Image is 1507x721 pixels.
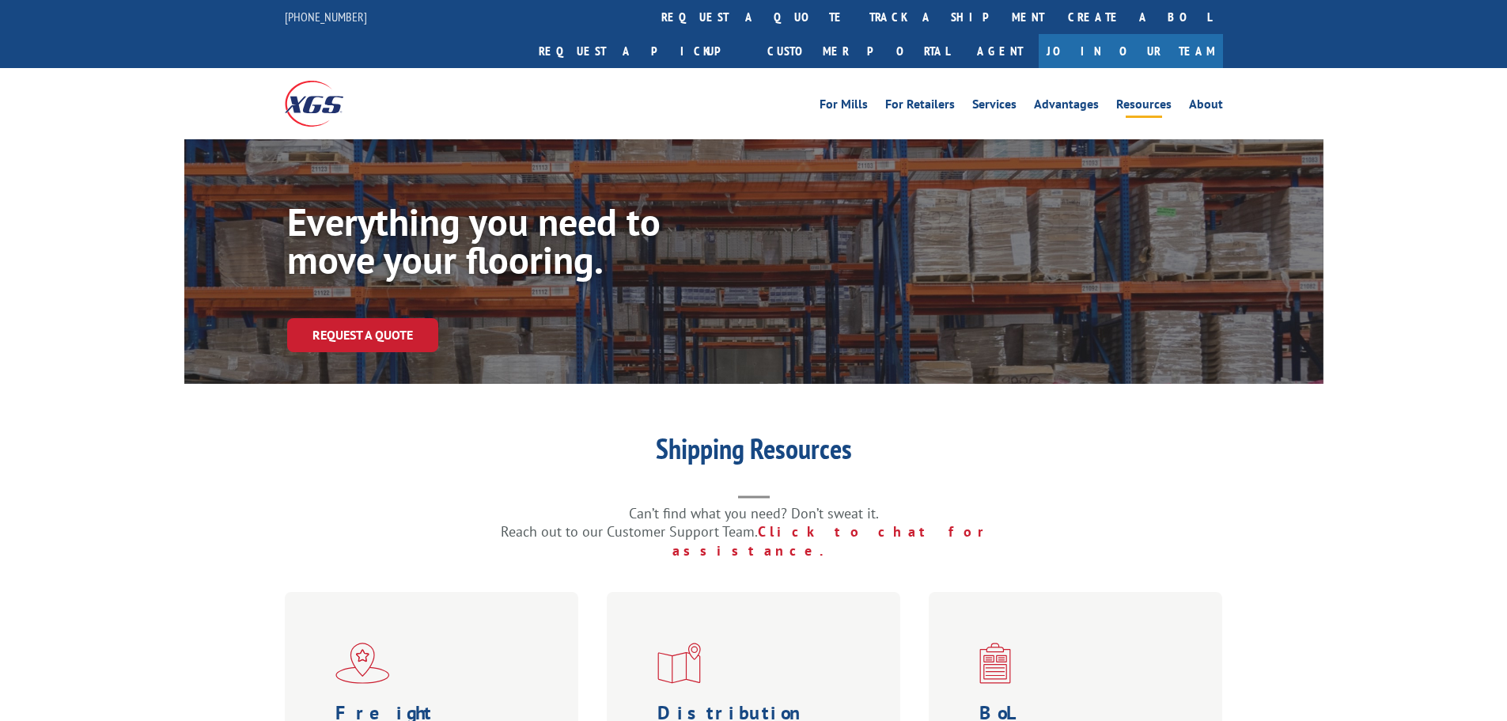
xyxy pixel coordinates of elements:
a: Join Our Team [1039,34,1223,68]
img: xgs-icon-flagship-distribution-model-red [335,643,390,684]
a: For Mills [820,98,868,116]
img: xgs-icon-bo-l-generator-red [979,643,1011,684]
a: For Retailers [885,98,955,116]
a: Request a Quote [287,318,438,352]
a: Click to chat for assistance. [672,522,1006,560]
p: Can’t find what you need? Don’t sweat it. Reach out to our Customer Support Team. [437,504,1070,560]
a: Resources [1116,98,1172,116]
a: Services [972,98,1017,116]
a: [PHONE_NUMBER] [285,9,367,25]
a: About [1189,98,1223,116]
a: Request a pickup [527,34,755,68]
a: Agent [961,34,1039,68]
h1: Everything you need to move your flooring. [287,203,762,287]
a: Customer Portal [755,34,961,68]
h1: Shipping Resources [437,434,1070,471]
img: xgs-icon-distribution-map-red [657,643,701,684]
a: Advantages [1034,98,1099,116]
